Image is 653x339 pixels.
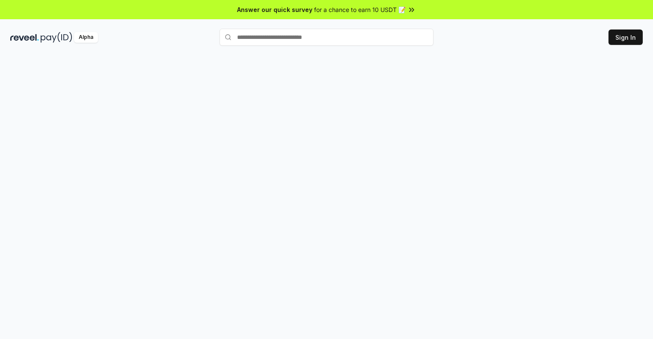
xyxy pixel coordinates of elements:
[608,29,643,45] button: Sign In
[10,32,39,43] img: reveel_dark
[41,32,72,43] img: pay_id
[314,5,406,14] span: for a chance to earn 10 USDT 📝
[237,5,312,14] span: Answer our quick survey
[74,32,98,43] div: Alpha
